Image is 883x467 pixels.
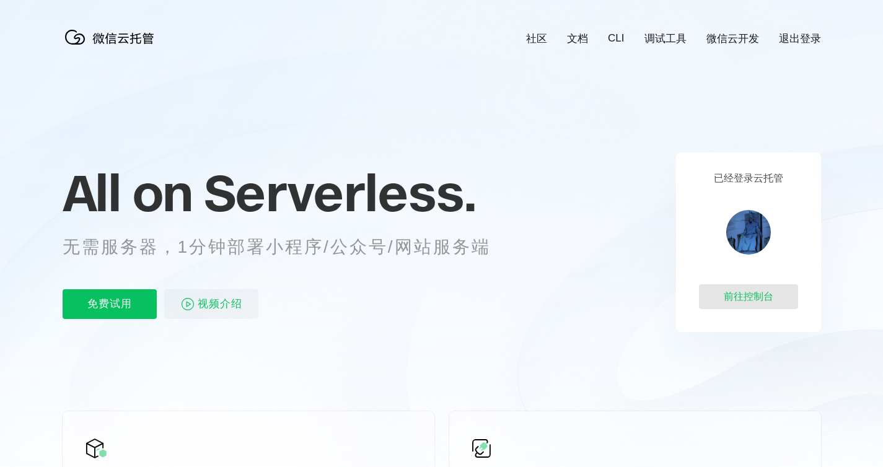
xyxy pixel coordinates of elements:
[706,32,759,46] a: 微信云开发
[198,289,242,319] span: 视频介绍
[63,162,192,224] span: All on
[204,162,476,224] span: Serverless.
[63,235,514,260] p: 无需服务器，1分钟部署小程序/公众号/网站服务端
[714,172,783,185] p: 已经登录云托管
[699,284,798,309] div: 前往控制台
[779,32,821,46] a: 退出登录
[63,25,162,50] img: 微信云托管
[63,289,157,319] p: 免费试用
[567,32,588,46] a: 文档
[180,297,195,312] img: video_play.svg
[608,32,624,45] a: CLI
[526,32,547,46] a: 社区
[644,32,687,46] a: 调试工具
[63,41,162,51] a: 微信云托管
